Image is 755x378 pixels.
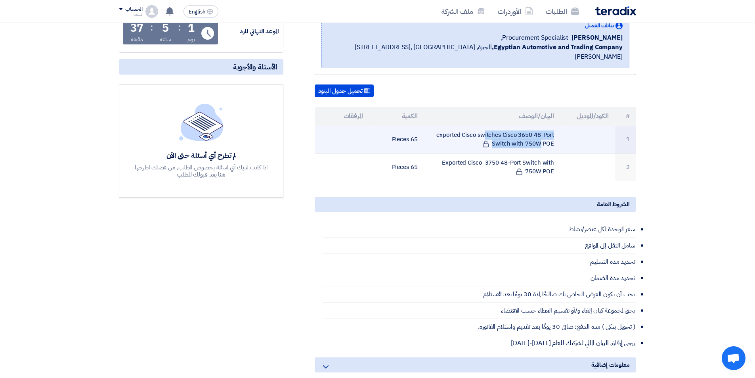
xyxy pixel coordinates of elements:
[220,27,279,36] div: الموعد النهائي للرد
[369,153,424,181] td: 65 Pieces
[323,286,636,303] li: يجب أن يكون العرض الخاص بك صالحًا لمدة 30 يومًا بعد الاستلام
[323,270,636,286] li: تحديد مدة الضمان
[615,126,636,154] td: 1
[722,346,745,370] div: Open chat
[572,33,623,42] span: [PERSON_NAME]
[145,5,158,18] img: profile_test.png
[597,200,630,209] span: الشروط العامة
[178,20,181,35] div: :
[187,35,195,44] div: يوم
[560,107,615,126] th: الكود/الموديل
[233,62,277,71] span: الأسئلة والأجوبة
[125,6,142,13] div: الحساب
[369,107,424,126] th: الكمية
[595,6,636,15] img: Teradix logo
[369,126,424,154] td: 65 Pieces
[162,23,169,34] div: 5
[323,335,636,351] li: يرجى إرفاق البيان المالي لشركتك للعام [DATE]-[DATE]
[585,21,614,30] span: بيانات العميل
[323,221,636,238] li: سعر الوحدة لكل عنصر/نشاط
[189,9,205,15] span: English
[188,23,195,34] div: 1
[183,5,218,18] button: English
[134,151,269,160] div: لم تطرح أي أسئلة حتى الآن
[323,238,636,254] li: شامل النقل إلى المواقع
[323,254,636,270] li: تحديد مدة التسليم
[424,153,561,181] td: Exported Cisco 3750 48-Port Switch with 750W POE
[501,33,569,42] span: Procurement Specialist,
[328,42,623,61] span: الجيزة, [GEOGRAPHIC_DATA] ,[STREET_ADDRESS][PERSON_NAME]
[179,104,224,141] img: empty_state_list.svg
[539,2,585,21] a: الطلبات
[492,42,623,52] b: Egyptian Automotive and Trading Company,
[315,84,374,97] button: تحميل جدول البنود
[424,107,561,126] th: البيان/الوصف
[435,2,491,21] a: ملف الشركة
[591,361,630,369] span: معلومات إضافية
[323,303,636,319] li: يحق لمجموعة كيان إلغاء و/أو تقسيم العطاء حسب الاقتضاء
[424,126,561,154] td: exported Cisco switches Cisco 3650 48-Port Switch with 750W POE
[615,107,636,126] th: #
[491,2,539,21] a: الأوردرات
[615,153,636,181] td: 2
[119,12,142,17] div: نسمه
[150,20,153,35] div: :
[323,319,636,335] li: ( تحويل بنكى ) مدة الدفع: صافي 30 يومًا بعد تقديم واستلام الفاتورة.
[131,35,143,44] div: دقيقة
[160,35,171,44] div: ساعة
[134,164,269,178] div: اذا كانت لديك أي اسئلة بخصوص الطلب, من فضلك اطرحها هنا بعد قبولك للطلب
[130,23,144,34] div: 37
[315,107,369,126] th: المرفقات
